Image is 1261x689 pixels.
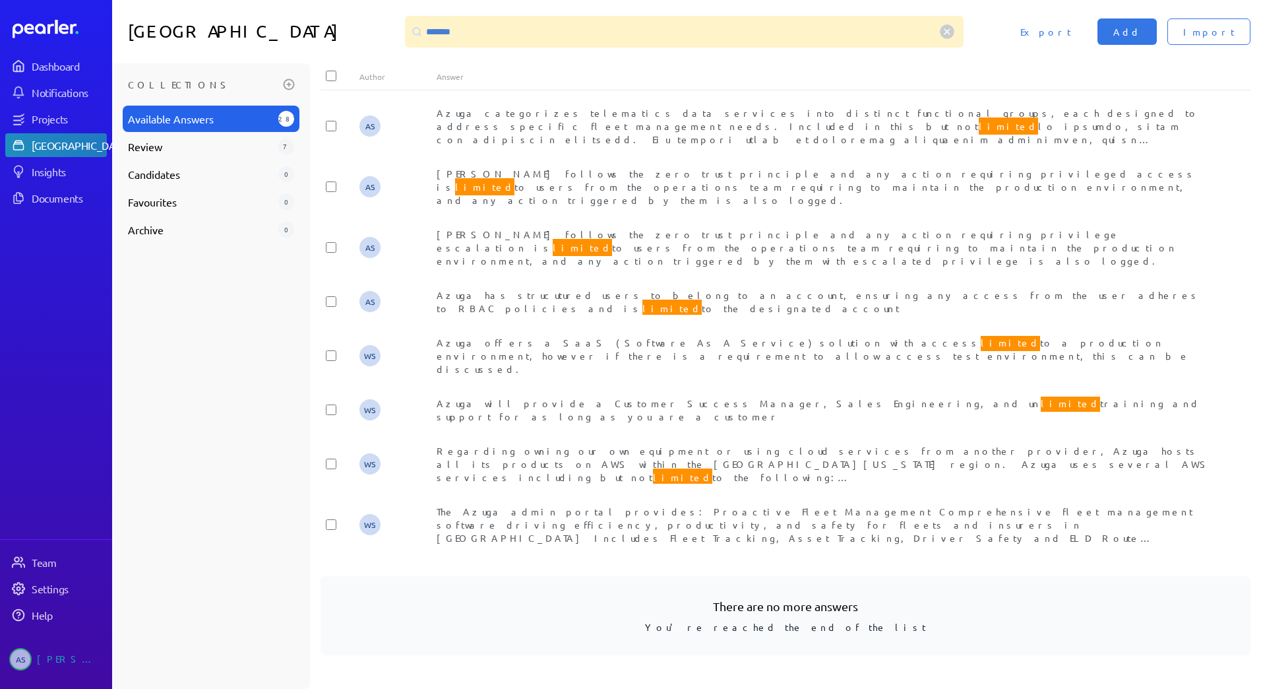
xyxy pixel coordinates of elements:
div: Notifications [32,86,106,99]
div: Projects [32,112,106,125]
span: Audrie Stefanini [359,176,381,197]
a: AS[PERSON_NAME] [5,643,107,676]
span: limited [1041,395,1100,412]
div: 7 [278,139,294,154]
div: Settings [32,582,106,595]
a: Dashboard [5,54,107,78]
div: Team [32,556,106,569]
a: Dashboard [13,20,107,38]
div: 287 [278,111,294,127]
span: limited [455,178,514,195]
span: Archive [128,222,273,238]
span: Candidates [128,166,273,182]
div: Author [359,71,437,82]
span: limited [981,334,1040,351]
a: Help [5,603,107,627]
h3: There are no more answers [342,597,1229,615]
span: Wesley Simpson [359,399,381,420]
span: Azuga has strucutured users to belong to an account, ensuring any access from the user adheres to... [437,289,1200,317]
span: Audrie Stefanini [359,237,381,258]
span: Favourites [128,194,273,210]
span: limited [653,469,712,486]
span: Export [1020,25,1071,38]
span: Regarding owning our own equipment or using cloud services from another provider, Azuga hosts all... [437,445,1212,575]
span: Import [1183,25,1235,38]
a: [GEOGRAPHIC_DATA] [5,133,107,157]
span: limited [979,117,1038,135]
button: Import [1167,18,1250,45]
div: [GEOGRAPHIC_DATA] [32,139,130,152]
a: Team [5,550,107,574]
span: [PERSON_NAME] follows the zero trust principle and any action requiring privilege escalation is t... [437,228,1177,267]
div: Help [32,608,106,622]
span: Wesley Simpson [359,514,381,535]
button: Add [1097,18,1157,45]
a: Notifications [5,81,107,104]
span: Audrie Stefanini [9,648,32,671]
span: Add [1113,25,1141,38]
div: 0 [278,194,294,210]
span: [PERSON_NAME] follows the zero trust principle and any action requiring privileged access is to u... [437,168,1196,206]
span: limited [553,239,612,256]
h1: [GEOGRAPHIC_DATA] [128,16,400,48]
a: Settings [5,577,107,601]
div: Documents [32,191,106,205]
a: Insights [5,160,107,183]
div: Dashboard [32,59,106,73]
span: Review [128,139,273,154]
div: [PERSON_NAME] [37,648,103,671]
span: Available Answers [128,111,273,127]
div: 0 [278,222,294,238]
span: The Azuga admin portal provides: Proactive Fleet Management Comprehensive fleet management softwa... [437,506,1210,663]
a: Projects [5,107,107,131]
h3: Collections [128,74,278,95]
p: You're reached the end of the list [342,615,1229,634]
div: Answer [437,71,1212,82]
span: Wesley Simpson [359,345,381,366]
span: Azuga offers a SaaS (Software As A Service) solution with access to a production environment, how... [437,334,1190,375]
button: Export [1004,18,1087,45]
span: Azuga will provide a Customer Success Manager, Sales Engineering, and un training and support for... [437,395,1200,422]
div: 0 [278,166,294,182]
span: limited [642,300,702,317]
span: Wesley Simpson [359,453,381,475]
div: Insights [32,165,106,178]
span: Audrie Stefanini [359,115,381,137]
span: Audrie Stefanini [359,291,381,312]
a: Documents [5,186,107,210]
